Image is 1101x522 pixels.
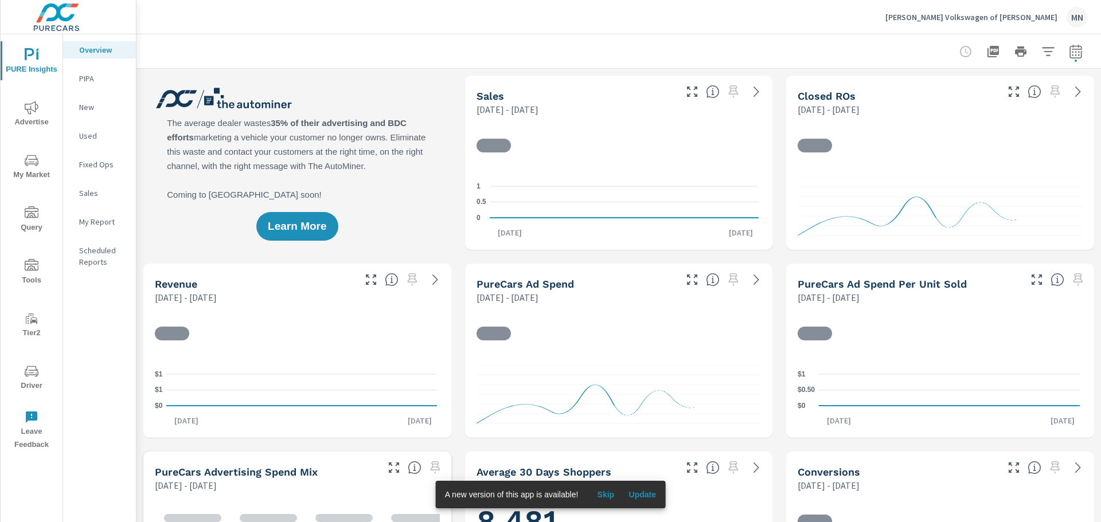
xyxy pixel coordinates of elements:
div: Scheduled Reports [63,242,136,270]
p: [DATE] - [DATE] [477,291,538,304]
span: Select a preset date range to save this widget [724,270,743,289]
p: Fixed Ops [79,159,127,170]
p: [DATE] [1043,415,1083,426]
text: $0.50 [798,386,815,394]
span: Total cost of media for all PureCars channels for the selected dealership group over the selected... [706,273,720,286]
span: Select a preset date range to save this widget [1046,83,1064,101]
span: Select a preset date range to save this widget [1069,270,1087,289]
span: Tier2 [4,312,59,340]
div: Fixed Ops [63,156,136,173]
p: [DATE] - [DATE] [477,478,538,492]
div: MN [1067,7,1087,28]
span: Select a preset date range to save this widget [724,458,743,477]
h5: Conversions [798,466,860,478]
span: Advertise [4,101,59,129]
div: nav menu [1,34,63,456]
span: Query [4,206,59,234]
a: See more details in report [1069,83,1087,101]
span: A rolling 30 day total of daily Shoppers on the dealership website, averaged over the selected da... [706,461,720,474]
button: Make Fullscreen [683,458,701,477]
span: Skip [592,489,619,500]
span: Learn More [268,221,326,231]
h5: Sales [477,90,504,102]
span: Select a preset date range to save this widget [1046,458,1064,477]
button: Learn More [256,212,338,241]
span: Number of vehicles sold by the dealership over the selected date range. [Source: This data is sou... [706,85,720,99]
button: Select Date Range [1064,40,1087,63]
p: [DATE] [166,415,206,426]
p: Sales [79,187,127,199]
span: This table looks at how you compare to the amount of budget you spend per channel as opposed to y... [408,461,421,474]
p: [PERSON_NAME] Volkswagen of [PERSON_NAME] [885,12,1057,22]
button: Make Fullscreen [1005,458,1023,477]
text: $1 [155,386,163,394]
p: Overview [79,44,127,56]
button: "Export Report to PDF" [982,40,1005,63]
span: Update [628,489,656,500]
text: 0.5 [477,198,486,206]
div: New [63,99,136,116]
span: Total sales revenue over the selected date range. [Source: This data is sourced from the dealer’s... [385,273,399,286]
p: My Report [79,216,127,227]
text: 1 [477,182,481,190]
p: PIPA [79,73,127,84]
div: My Report [63,213,136,230]
h5: Average 30 Days Shoppers [477,466,611,478]
p: [DATE] - [DATE] [798,291,860,304]
span: A new version of this app is available! [445,490,579,499]
p: [DATE] - [DATE] [798,103,860,116]
span: Driver [4,364,59,393]
h5: PureCars Ad Spend [477,278,574,290]
h5: PureCars Ad Spend Per Unit Sold [798,278,967,290]
a: See more details in report [747,270,766,289]
text: $1 [798,370,806,378]
p: [DATE] [819,415,859,426]
p: [DATE] - [DATE] [155,478,217,492]
text: $0 [155,402,163,410]
div: PIPA [63,70,136,87]
p: [DATE] - [DATE] [155,291,217,304]
p: [DATE] [490,227,530,238]
a: See more details in report [747,83,766,101]
span: Tools [4,259,59,287]
p: Used [79,130,127,142]
span: My Market [4,154,59,182]
p: [DATE] [721,227,761,238]
button: Make Fullscreen [385,458,403,477]
button: Make Fullscreen [683,270,701,289]
a: See more details in report [426,270,444,289]
button: Apply Filters [1037,40,1060,63]
span: PURE Insights [4,48,59,76]
text: 0 [477,214,481,222]
h5: Closed ROs [798,90,856,102]
button: Make Fullscreen [1028,270,1046,289]
p: New [79,101,127,113]
span: Leave Feedback [4,410,59,452]
p: Scheduled Reports [79,245,127,268]
div: Used [63,127,136,144]
button: Update [624,485,661,504]
span: The number of dealer-specified goals completed by a visitor. [Source: This data is provided by th... [1028,461,1041,474]
button: Make Fullscreen [362,270,380,289]
button: Make Fullscreen [1005,83,1023,101]
span: Select a preset date range to save this widget [426,458,444,477]
span: Average cost of advertising per each vehicle sold at the dealer over the selected date range. The... [1051,273,1064,286]
h5: PureCars Advertising Spend Mix [155,466,318,478]
text: $0 [798,402,806,410]
p: [DATE] [400,415,440,426]
span: Select a preset date range to save this widget [403,270,421,289]
button: Make Fullscreen [683,83,701,101]
button: Skip [587,485,624,504]
p: [DATE] - [DATE] [477,103,538,116]
button: Print Report [1009,40,1032,63]
div: Overview [63,41,136,58]
span: Number of Repair Orders Closed by the selected dealership group over the selected time range. [So... [1028,85,1041,99]
p: [DATE] - [DATE] [798,478,860,492]
div: Sales [63,185,136,202]
a: See more details in report [747,458,766,477]
text: $1 [155,370,163,378]
a: See more details in report [1069,458,1087,477]
h5: Revenue [155,278,197,290]
span: Select a preset date range to save this widget [724,83,743,101]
